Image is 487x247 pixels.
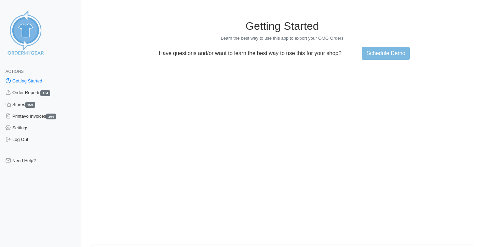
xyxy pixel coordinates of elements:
span: 164 [40,90,50,96]
h1: Getting Started [92,19,473,32]
p: Learn the best way to use this app to export your OMG Orders [92,35,473,41]
span: 164 [46,114,56,119]
span: 159 [25,102,35,108]
p: Have questions and/or want to learn the best way to use this for your shop? [155,50,346,56]
a: Schedule Demo [362,47,410,60]
span: Actions [5,69,24,74]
